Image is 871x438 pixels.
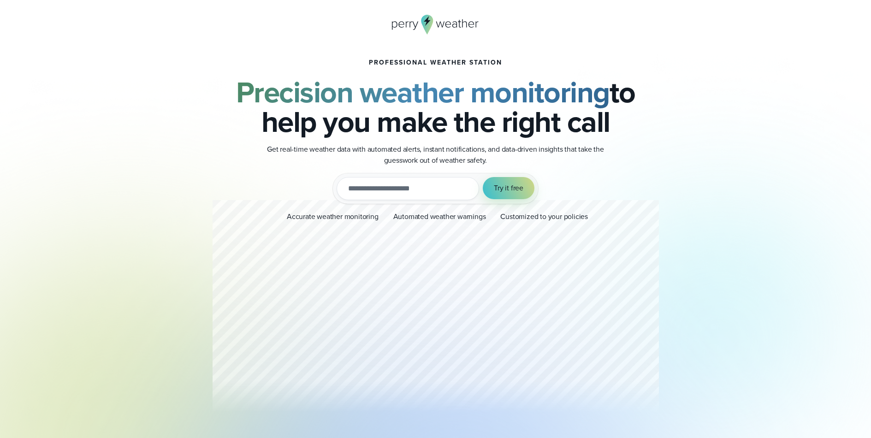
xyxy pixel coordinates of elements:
[251,144,620,166] p: Get real-time weather data with automated alerts, instant notifications, and data-driven insights...
[236,71,610,114] strong: Precision weather monitoring
[494,183,523,194] span: Try it free
[483,177,534,199] button: Try it free
[393,211,486,222] p: Automated weather warnings
[213,77,659,136] h2: to help you make the right call
[287,211,379,222] p: Accurate weather monitoring
[369,59,502,66] h1: Professional Weather Station
[500,211,588,222] p: Customized to your policies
